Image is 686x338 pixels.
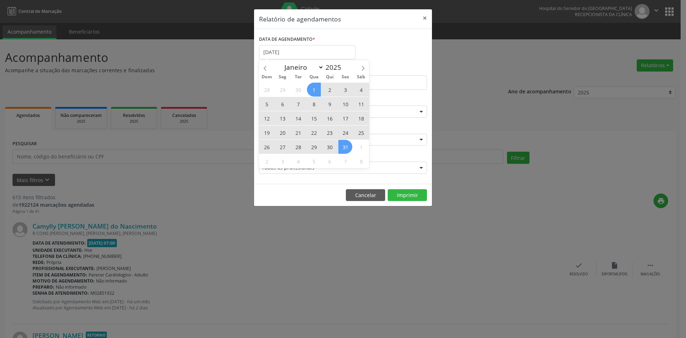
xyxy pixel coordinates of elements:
[354,97,368,111] span: Outubro 11, 2025
[354,154,368,168] span: Novembro 8, 2025
[338,97,352,111] span: Outubro 10, 2025
[281,62,324,72] select: Month
[338,111,352,125] span: Outubro 17, 2025
[323,111,337,125] span: Outubro 16, 2025
[260,111,274,125] span: Outubro 12, 2025
[388,189,427,201] button: Imprimir
[345,64,427,75] label: ATÉ
[323,97,337,111] span: Outubro 9, 2025
[259,75,275,79] span: Dom
[354,111,368,125] span: Outubro 18, 2025
[260,83,274,97] span: Setembro 28, 2025
[275,83,289,97] span: Setembro 29, 2025
[323,83,337,97] span: Outubro 2, 2025
[291,154,305,168] span: Novembro 4, 2025
[275,97,289,111] span: Outubro 6, 2025
[306,75,322,79] span: Qua
[291,126,305,139] span: Outubro 21, 2025
[291,140,305,154] span: Outubro 28, 2025
[354,83,368,97] span: Outubro 4, 2025
[338,83,352,97] span: Outubro 3, 2025
[259,34,315,45] label: DATA DE AGENDAMENTO
[275,126,289,139] span: Outubro 20, 2025
[322,75,338,79] span: Qui
[307,83,321,97] span: Outubro 1, 2025
[275,140,289,154] span: Outubro 27, 2025
[323,126,337,139] span: Outubro 23, 2025
[260,154,274,168] span: Novembro 2, 2025
[307,97,321,111] span: Outubro 8, 2025
[307,154,321,168] span: Novembro 5, 2025
[259,14,341,24] h5: Relatório de agendamentos
[260,140,274,154] span: Outubro 26, 2025
[275,154,289,168] span: Novembro 3, 2025
[307,126,321,139] span: Outubro 22, 2025
[338,75,353,79] span: Sex
[338,126,352,139] span: Outubro 24, 2025
[291,111,305,125] span: Outubro 14, 2025
[324,63,347,72] input: Year
[323,154,337,168] span: Novembro 6, 2025
[345,75,427,90] input: Selecione o horário final
[260,97,274,111] span: Outubro 5, 2025
[338,154,352,168] span: Novembro 7, 2025
[346,189,385,201] button: Cancelar
[290,75,306,79] span: Ter
[353,75,369,79] span: Sáb
[418,9,432,27] button: Close
[354,140,368,154] span: Novembro 1, 2025
[275,111,289,125] span: Outubro 13, 2025
[259,45,356,59] input: Selecione uma data ou intervalo
[338,140,352,154] span: Outubro 31, 2025
[260,126,274,139] span: Outubro 19, 2025
[275,75,290,79] span: Seg
[291,97,305,111] span: Outubro 7, 2025
[291,83,305,97] span: Setembro 30, 2025
[307,140,321,154] span: Outubro 29, 2025
[354,126,368,139] span: Outubro 25, 2025
[323,140,337,154] span: Outubro 30, 2025
[307,111,321,125] span: Outubro 15, 2025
